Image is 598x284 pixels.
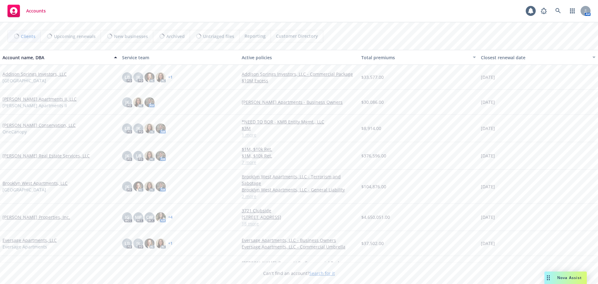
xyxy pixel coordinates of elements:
div: Total premiums [361,54,469,61]
a: 18 more [242,220,356,227]
span: $30,086.00 [361,99,384,105]
button: Total premiums [359,50,478,65]
span: $376,596.00 [361,152,386,159]
span: Untriaged files [203,33,234,40]
a: + 1 [168,75,173,79]
span: LB [125,74,130,80]
img: photo [145,238,154,248]
a: [PERSON_NAME] Properties, Inc. [2,214,70,220]
a: 2 more [242,193,356,200]
span: [DATE] [481,214,495,220]
span: $33,577.00 [361,74,384,80]
span: $4,650,051.00 [361,214,390,220]
img: photo [145,123,154,133]
a: Switch app [566,5,579,17]
span: [GEOGRAPHIC_DATA] [2,77,46,84]
img: photo [156,238,166,248]
a: [PERSON_NAME] Real Estate Services, LLC [2,152,90,159]
a: [STREET_ADDRESS] [242,214,356,220]
a: $1M, $10k Ret. [242,152,356,159]
span: JK [136,240,140,247]
div: Active policies [242,54,356,61]
span: [DATE] [481,99,495,105]
a: $3M [242,125,356,132]
span: Nova Assist [557,275,582,280]
a: [PERSON_NAME] Apartments II, LLC [2,96,77,102]
img: photo [156,181,166,191]
span: LB [125,240,130,247]
span: $8,914.00 [361,125,381,132]
img: photo [156,212,166,222]
span: OneCanopy [2,128,27,135]
span: Clients [21,33,36,40]
span: Archived [166,33,185,40]
span: Eversage Apartments [2,243,47,250]
img: photo [145,151,154,161]
img: photo [145,97,154,107]
div: Closest renewal date [481,54,589,61]
a: Search [552,5,564,17]
img: photo [133,97,143,107]
a: Brooklyn West Apartments, LLC - Terrorism and Sabotage [242,173,356,186]
span: Upcoming renewals [54,33,96,40]
span: MP [135,214,142,220]
a: + 1 [168,242,173,245]
span: CW [146,214,153,220]
a: [PERSON_NAME] Conservation, LLC [2,122,76,128]
a: $1M, $10k Ret. [242,146,356,152]
div: Account name, DBA [2,54,110,61]
span: [DATE] [481,152,495,159]
span: [DATE] [481,183,495,190]
a: Accounts [5,2,48,20]
span: JK [125,183,129,190]
a: Search for it [309,270,335,276]
a: Eversage Apartments, LLC [2,237,57,243]
a: [PERSON_NAME] Group, LLC - Commercial Package [242,260,356,266]
span: LB [125,125,130,132]
span: JK [136,74,140,80]
button: Active policies [239,50,359,65]
span: [GEOGRAPHIC_DATA] [2,186,46,193]
img: photo [145,181,154,191]
span: New businesses [114,33,148,40]
a: Brooklyn West Apartments, LLC [2,180,68,186]
a: + 4 [168,215,173,219]
a: [PERSON_NAME] Apartments - Business Owners [242,99,356,105]
a: Addison Springs Investors, LLC [2,71,67,77]
span: [DATE] [481,125,495,132]
span: Customer Directory [276,33,318,39]
span: LB [136,152,141,159]
a: 1 more [242,132,356,138]
a: *NEED TO BOR - KMB Entity Mgmt., LLC [242,118,356,125]
a: Eversage Apartments, LLC - Commercial Umbrella [242,243,356,250]
span: [DATE] [481,240,495,247]
span: Reporting [244,33,266,39]
span: [PERSON_NAME] Apartments II [2,102,67,109]
a: Report a Bug [538,5,550,17]
img: photo [156,151,166,161]
a: Eversage Apartments, LLC - Business Owners [242,237,356,243]
button: Nova Assist [544,272,587,284]
a: Brooklyn West Apartments, LLC - General Liability [242,186,356,193]
span: JK [125,152,129,159]
div: Service team [122,54,237,61]
img: photo [133,181,143,191]
a: 3721 Clubside [242,207,356,214]
button: Service team [120,50,239,65]
span: [DATE] [481,74,495,80]
span: JK [136,125,140,132]
span: JG [125,214,129,220]
span: $37,502.00 [361,240,384,247]
img: photo [156,72,166,82]
span: Accounts [26,8,46,13]
a: $10M Excess [242,77,356,84]
span: $104,876.00 [361,183,386,190]
span: JK [125,99,129,105]
a: Addison Springs Investors, LLC - Commercial Package [242,71,356,77]
a: 7 more [242,159,356,166]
